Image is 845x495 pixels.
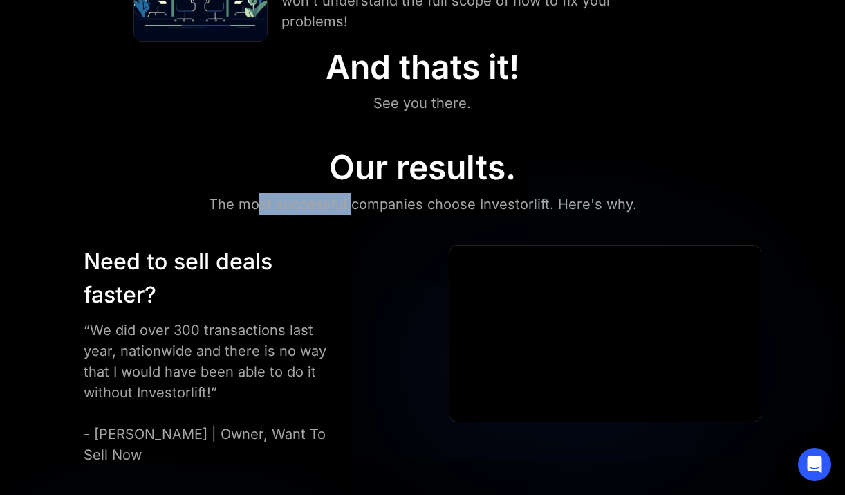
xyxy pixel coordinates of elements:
[84,320,344,465] div: “We did over 300 transactions last year, nationwide and there is no way that I would have been ab...
[449,246,761,422] iframe: NICK PERRY
[209,193,637,215] div: The most successful companies choose Investorlift. Here's why.
[798,448,831,481] div: Open Intercom Messenger
[373,92,471,114] div: See you there.
[84,245,344,312] div: Need to sell deals faster?
[329,147,516,188] div: Our results.
[326,47,519,87] div: And thats it!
